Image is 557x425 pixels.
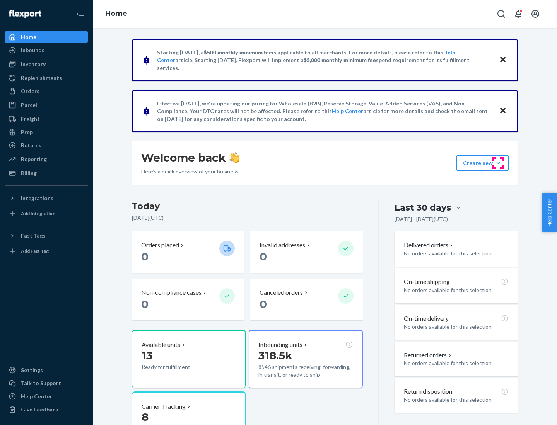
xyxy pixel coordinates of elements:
[304,57,376,63] span: $5,000 monthly minimum fee
[5,72,88,84] a: Replenishments
[511,6,526,22] button: Open notifications
[21,155,47,163] div: Reporting
[5,99,88,111] a: Parcel
[5,113,88,125] a: Freight
[5,377,88,389] a: Talk to Support
[494,6,509,22] button: Open Search Box
[142,340,180,349] p: Available units
[105,9,127,18] a: Home
[404,351,453,360] button: Returned orders
[99,3,133,25] ol: breadcrumbs
[132,231,244,273] button: Orders placed 0
[21,87,39,95] div: Orders
[258,363,353,379] p: 8546 shipments receiving, forwarding, in transit, or ready to ship
[5,153,88,165] a: Reporting
[21,393,52,400] div: Help Center
[141,288,202,297] p: Non-compliance cases
[542,193,557,232] button: Help Center
[9,10,41,18] img: Flexport logo
[21,232,46,240] div: Fast Tags
[132,214,363,222] p: [DATE] ( UTC )
[260,288,303,297] p: Canceled orders
[141,297,149,311] span: 0
[21,33,36,41] div: Home
[204,49,272,56] span: $500 monthly minimum fee
[5,167,88,179] a: Billing
[21,406,58,413] div: Give Feedback
[132,330,246,388] button: Available units13Ready for fulfillment
[21,248,49,254] div: Add Fast Tag
[456,155,509,171] button: Create new
[250,279,362,320] button: Canceled orders 0
[404,277,450,286] p: On-time shipping
[5,229,88,242] button: Fast Tags
[141,151,240,165] h1: Welcome back
[141,168,240,175] p: Here’s a quick overview of your business
[229,152,240,163] img: hand-wave emoji
[498,54,508,66] button: Close
[260,241,305,250] p: Invalid addresses
[5,364,88,376] a: Settings
[5,207,88,220] a: Add Integration
[73,6,88,22] button: Close Navigation
[157,49,492,72] p: Starting [DATE], a is applicable to all merchants. For more details, please refer to this article...
[5,85,88,97] a: Orders
[404,396,509,404] p: No orders available for this selection
[395,215,448,223] p: [DATE] - [DATE] ( UTC )
[141,250,149,263] span: 0
[5,245,88,257] a: Add Fast Tag
[132,279,244,320] button: Non-compliance cases 0
[404,323,509,331] p: No orders available for this selection
[5,44,88,56] a: Inbounds
[404,286,509,294] p: No orders available for this selection
[21,101,37,109] div: Parcel
[5,31,88,43] a: Home
[21,169,37,177] div: Billing
[21,46,44,54] div: Inbounds
[5,403,88,416] button: Give Feedback
[132,200,363,212] h3: Today
[157,100,492,123] p: Effective [DATE], we're updating our pricing for Wholesale (B2B), Reserve Storage, Value-Added Se...
[21,115,40,123] div: Freight
[258,349,292,362] span: 318.5k
[249,330,362,388] button: Inbounding units318.5k8546 shipments receiving, forwarding, in transit, or ready to ship
[5,192,88,204] button: Integrations
[250,231,362,273] button: Invalid addresses 0
[142,402,186,411] p: Carrier Tracking
[21,210,55,217] div: Add Integration
[395,202,451,214] div: Last 30 days
[404,359,509,367] p: No orders available for this selection
[528,6,543,22] button: Open account menu
[5,126,88,138] a: Prep
[404,314,449,323] p: On-time delivery
[498,105,508,117] button: Close
[21,194,53,202] div: Integrations
[260,297,267,311] span: 0
[21,379,61,387] div: Talk to Support
[404,250,509,257] p: No orders available for this selection
[5,58,88,70] a: Inventory
[21,60,46,68] div: Inventory
[404,387,452,396] p: Return disposition
[332,108,363,114] a: Help Center
[142,363,213,371] p: Ready for fulfillment
[142,349,152,362] span: 13
[21,141,41,149] div: Returns
[141,241,179,250] p: Orders placed
[258,340,302,349] p: Inbounding units
[5,390,88,403] a: Help Center
[404,241,454,250] button: Delivered orders
[260,250,267,263] span: 0
[21,74,62,82] div: Replenishments
[21,366,43,374] div: Settings
[142,410,149,423] span: 8
[5,139,88,151] a: Returns
[21,128,33,136] div: Prep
